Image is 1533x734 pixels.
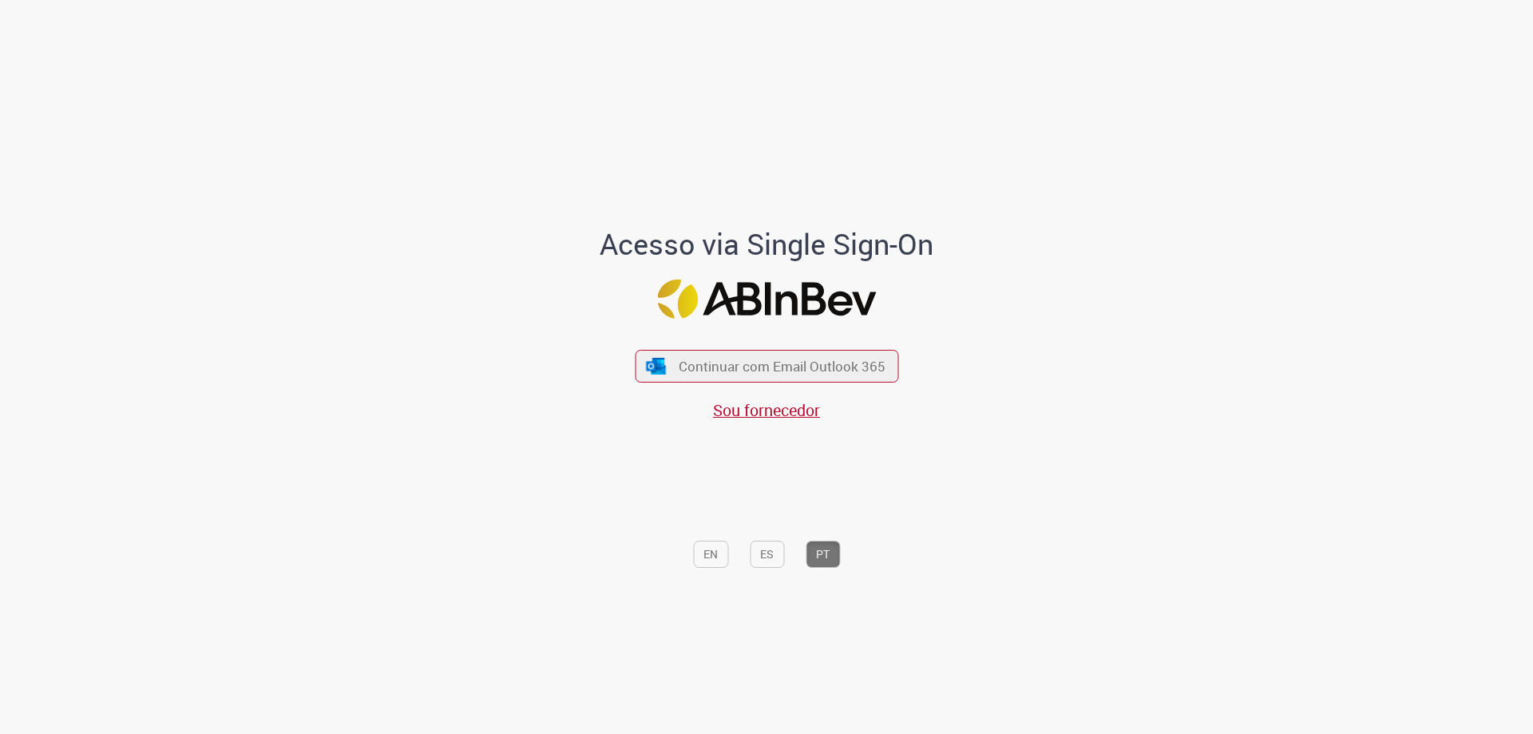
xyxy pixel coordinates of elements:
a: Sou fornecedor [713,399,820,421]
img: ícone Azure/Microsoft 360 [645,358,667,375]
button: ES [750,541,784,568]
button: PT [806,541,840,568]
button: EN [693,541,728,568]
button: ícone Azure/Microsoft 360 Continuar com Email Outlook 365 [635,350,898,383]
img: Logo ABInBev [657,280,876,319]
span: Continuar com Email Outlook 365 [679,357,885,375]
h1: Acesso via Single Sign-On [545,228,988,260]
